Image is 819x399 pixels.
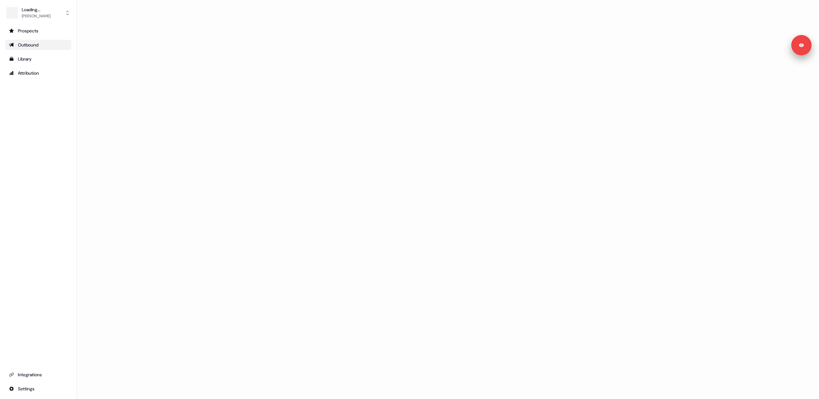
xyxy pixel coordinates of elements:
a: Go to outbound experience [5,40,71,50]
div: Library [9,56,68,62]
div: Integrations [9,371,68,378]
a: Go to integrations [5,370,71,380]
div: [PERSON_NAME] [22,13,51,19]
div: Outbound [9,42,68,48]
div: Settings [9,386,68,392]
a: Go to attribution [5,68,71,78]
a: Go to integrations [5,384,71,394]
a: Go to templates [5,54,71,64]
div: Loading... [22,6,51,13]
div: Attribution [9,70,68,76]
button: Loading...[PERSON_NAME] [5,5,71,21]
div: Prospects [9,28,68,34]
a: Go to prospects [5,26,71,36]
